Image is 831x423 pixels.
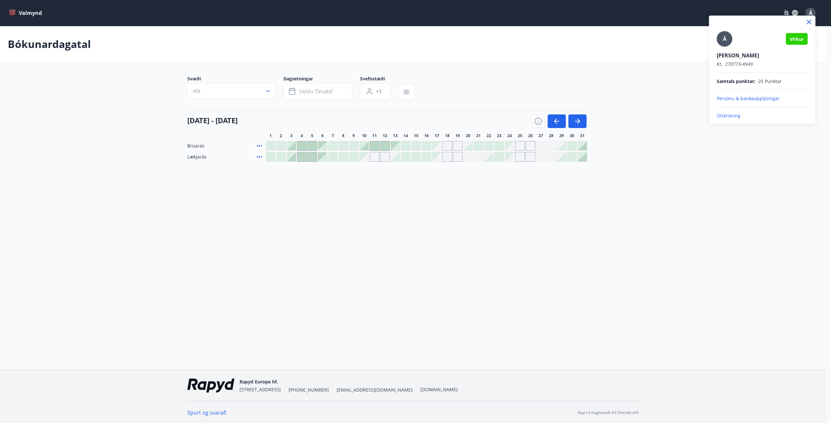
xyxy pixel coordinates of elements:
span: -25 Punktar [757,78,782,85]
span: Virkur [790,36,804,42]
span: Kt. [717,61,723,67]
span: Á [723,35,726,42]
p: Útskráning [717,112,808,119]
span: Samtals punktar : [717,78,755,85]
p: [PERSON_NAME] [717,52,808,59]
p: 270773-4949 [717,61,808,67]
p: Persónu & bankaupplýsingar [717,95,808,102]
